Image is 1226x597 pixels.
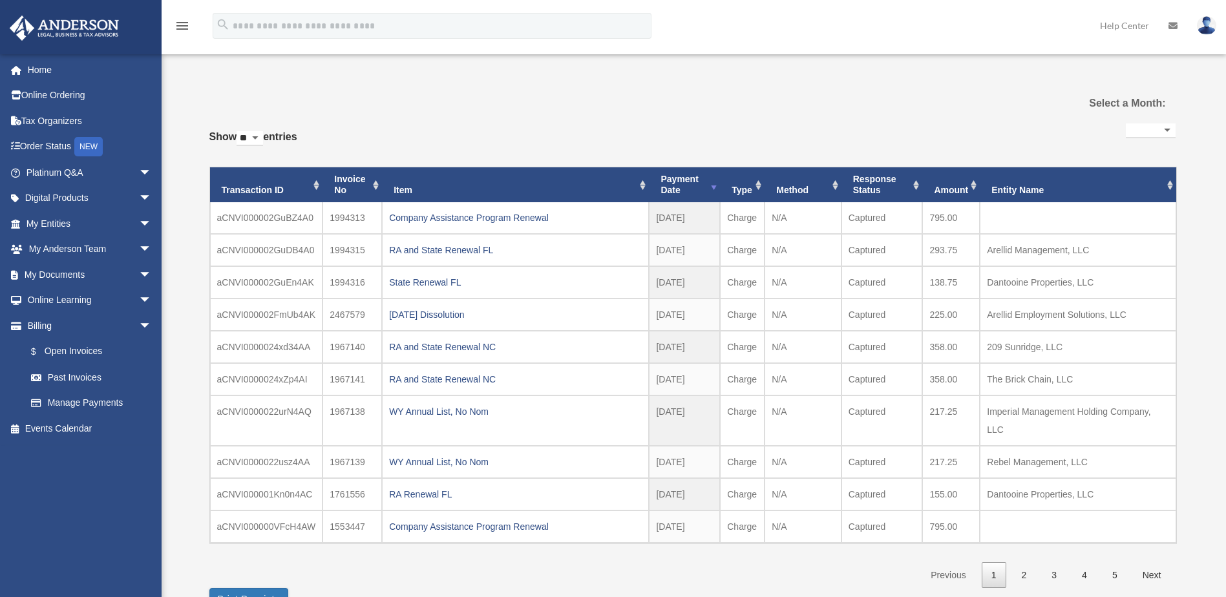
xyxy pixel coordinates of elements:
a: Digital Productsarrow_drop_down [9,185,171,211]
label: Select a Month: [1024,94,1165,112]
td: Imperial Management Holding Company, LLC [980,395,1176,446]
td: Charge [720,395,765,446]
img: User Pic [1197,16,1216,35]
a: Manage Payments [18,390,171,416]
td: aCNVI000002GuBZ4A0 [210,202,323,234]
a: 1 [982,562,1006,589]
div: RA and State Renewal FL [389,241,642,259]
span: arrow_drop_down [139,185,165,212]
th: Item: activate to sort column ascending [382,167,649,202]
div: [DATE] Dissolution [389,306,642,324]
td: [DATE] [649,363,720,395]
td: 1761556 [322,478,382,510]
th: Amount: activate to sort column ascending [922,167,980,202]
td: aCNVI0000022usz4AA [210,446,323,478]
td: N/A [765,395,841,446]
span: arrow_drop_down [139,262,165,288]
td: Captured [841,266,923,298]
a: menu [174,23,190,34]
td: 795.00 [922,510,980,543]
div: WY Annual List, No Nom [389,453,642,471]
div: NEW [74,137,103,156]
td: N/A [765,266,841,298]
td: 1994315 [322,234,382,266]
td: Rebel Management, LLC [980,446,1176,478]
td: N/A [765,478,841,510]
td: Charge [720,298,765,331]
td: aCNVI000002FmUb4AK [210,298,323,331]
th: Type: activate to sort column ascending [720,167,765,202]
th: Payment Date: activate to sort column ascending [649,167,720,202]
select: Showentries [237,131,263,146]
td: N/A [765,510,841,543]
th: Method: activate to sort column ascending [765,167,841,202]
a: Home [9,57,171,83]
td: aCNVI000002GuDB4A0 [210,234,323,266]
a: 2 [1012,562,1037,589]
div: RA and State Renewal NC [389,338,642,356]
i: menu [174,18,190,34]
td: [DATE] [649,202,720,234]
td: aCNVI0000024xZp4AI [210,363,323,395]
a: My Anderson Teamarrow_drop_down [9,236,171,262]
td: Dantooine Properties, LLC [980,478,1176,510]
td: [DATE] [649,266,720,298]
td: [DATE] [649,298,720,331]
td: Charge [720,478,765,510]
td: Captured [841,234,923,266]
td: 795.00 [922,202,980,234]
span: arrow_drop_down [139,288,165,314]
th: Invoice No: activate to sort column ascending [322,167,382,202]
td: 1967140 [322,331,382,363]
th: Transaction ID: activate to sort column ascending [210,167,323,202]
td: 217.25 [922,446,980,478]
td: aCNVI0000024xd34AA [210,331,323,363]
td: 2467579 [322,298,382,331]
td: Charge [720,331,765,363]
td: 358.00 [922,331,980,363]
div: RA and State Renewal NC [389,370,642,388]
td: aCNVI000002GuEn4AK [210,266,323,298]
a: Order StatusNEW [9,134,171,160]
td: Captured [841,478,923,510]
a: Events Calendar [9,415,171,441]
td: Captured [841,363,923,395]
td: Captured [841,395,923,446]
td: [DATE] [649,395,720,446]
td: The Brick Chain, LLC [980,363,1176,395]
a: Next [1133,562,1171,589]
div: Company Assistance Program Renewal [389,209,642,227]
span: $ [38,344,45,360]
td: [DATE] [649,446,720,478]
th: Entity Name: activate to sort column ascending [980,167,1176,202]
td: 217.25 [922,395,980,446]
td: [DATE] [649,510,720,543]
td: 1994313 [322,202,382,234]
td: Charge [720,266,765,298]
td: Captured [841,202,923,234]
td: 155.00 [922,478,980,510]
td: Captured [841,510,923,543]
div: WY Annual List, No Nom [389,403,642,421]
td: [DATE] [649,234,720,266]
td: [DATE] [649,478,720,510]
img: Anderson Advisors Platinum Portal [6,16,123,41]
a: $Open Invoices [18,339,171,365]
div: RA Renewal FL [389,485,642,503]
td: Charge [720,363,765,395]
td: aCNVI0000022urN4AQ [210,395,323,446]
td: Charge [720,510,765,543]
td: 1553447 [322,510,382,543]
td: 138.75 [922,266,980,298]
td: 1967138 [322,395,382,446]
a: 3 [1042,562,1066,589]
a: Platinum Q&Aarrow_drop_down [9,160,171,185]
td: 1994316 [322,266,382,298]
span: arrow_drop_down [139,160,165,186]
span: arrow_drop_down [139,313,165,339]
td: [DATE] [649,331,720,363]
td: 1967141 [322,363,382,395]
td: Captured [841,298,923,331]
a: Billingarrow_drop_down [9,313,171,339]
span: arrow_drop_down [139,211,165,237]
